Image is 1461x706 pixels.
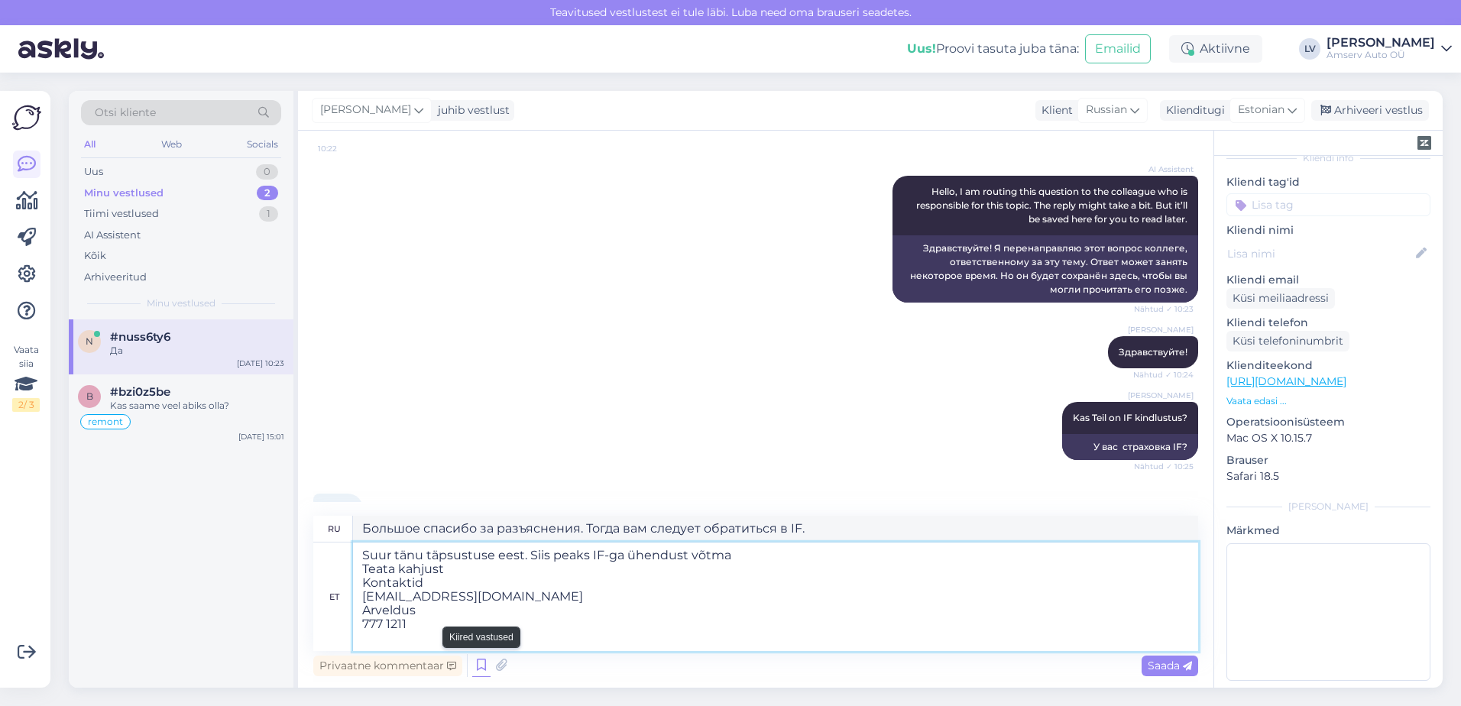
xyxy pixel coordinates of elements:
div: Amserv Auto OÜ [1327,49,1435,61]
div: [DATE] 10:23 [237,358,284,369]
p: Kliendi tag'id [1226,174,1430,190]
div: [PERSON_NAME] [1327,37,1435,49]
span: [PERSON_NAME] [1128,390,1194,401]
input: Lisa tag [1226,193,1430,216]
p: Kliendi nimi [1226,222,1430,238]
span: Nähtud ✓ 10:23 [1134,303,1194,315]
textarea: Suur tänu täpsustuse eest. Siis peaks IF-ga ühendust võtma Teata kahjust Kontaktid [EMAIL_ADDRESS... [353,542,1198,651]
div: Arhiveeritud [84,270,147,285]
p: Mac OS X 10.15.7 [1226,430,1430,446]
span: Russian [1086,102,1127,118]
span: Estonian [1238,102,1284,118]
span: Otsi kliente [95,105,156,121]
div: У вас страховка IF? [1062,434,1198,460]
div: Да [110,344,284,358]
div: Küsi telefoninumbrit [1226,331,1349,351]
span: AI Assistent [1136,164,1194,175]
div: Uus [84,164,103,180]
span: Minu vestlused [147,296,215,310]
div: Kas saame veel abiks olla? [110,399,284,413]
div: juhib vestlust [432,102,510,118]
div: Kliendi info [1226,151,1430,165]
p: Operatsioonisüsteem [1226,414,1430,430]
div: Kõik [84,248,106,264]
div: Proovi tasuta juba täna: [907,40,1079,58]
p: Märkmed [1226,523,1430,539]
b: Uus! [907,41,936,56]
div: Aktiivne [1169,35,1262,63]
div: Minu vestlused [84,186,164,201]
div: 1 [259,206,278,222]
span: remont [88,417,123,426]
div: AI Assistent [84,228,141,243]
div: Здравствуйте! Я перенаправляю этот вопрос коллеге, ответственному за эту тему. Ответ может занять... [892,235,1198,303]
a: [URL][DOMAIN_NAME] [1226,374,1346,388]
div: 2 / 3 [12,398,40,412]
img: zendesk [1417,136,1431,150]
img: Askly Logo [12,103,41,132]
p: Klienditeekond [1226,358,1430,374]
div: Arhiveeri vestlus [1311,100,1429,121]
span: Здравствуйте! [1119,346,1187,358]
div: et [329,584,339,610]
textarea: Большое спасибо за разъяснения. Тогда вам следует обратиться в IF. [353,516,1198,542]
span: Nähtud ✓ 10:24 [1133,369,1194,381]
div: [DATE] 15:01 [238,431,284,442]
div: [PERSON_NAME] [1226,500,1430,513]
span: #bzi0z5be [110,385,170,399]
span: 10:22 [318,143,375,154]
div: Klient [1035,102,1073,118]
span: [PERSON_NAME] [320,102,411,118]
p: Kliendi email [1226,272,1430,288]
a: [PERSON_NAME]Amserv Auto OÜ [1327,37,1452,61]
div: All [81,134,99,154]
div: Socials [244,134,281,154]
small: Kiired vastused [449,630,513,644]
div: 0 [256,164,278,180]
input: Lisa nimi [1227,245,1413,262]
div: Privaatne kommentaar [313,656,462,676]
span: Kas Teil on IF kindlustus? [1073,412,1187,423]
span: [PERSON_NAME] [1128,324,1194,335]
span: n [86,335,93,347]
div: LV [1299,38,1320,60]
div: 2 [257,186,278,201]
span: b [86,390,93,402]
span: Nähtud ✓ 10:25 [1134,461,1194,472]
div: ru [328,516,341,542]
div: Web [158,134,185,154]
div: Klienditugi [1160,102,1225,118]
div: Tiimi vestlused [84,206,159,222]
div: Vaata siia [12,343,40,412]
span: Saada [1148,659,1192,672]
span: Hello, I am routing this question to the colleague who is responsible for this topic. The reply m... [916,186,1190,225]
p: Kliendi telefon [1226,315,1430,331]
p: Safari 18.5 [1226,468,1430,484]
p: Brauser [1226,452,1430,468]
p: Vaata edasi ... [1226,394,1430,408]
div: Küsi meiliaadressi [1226,288,1335,309]
button: Emailid [1085,34,1151,63]
span: #nuss6ty6 [110,330,170,344]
